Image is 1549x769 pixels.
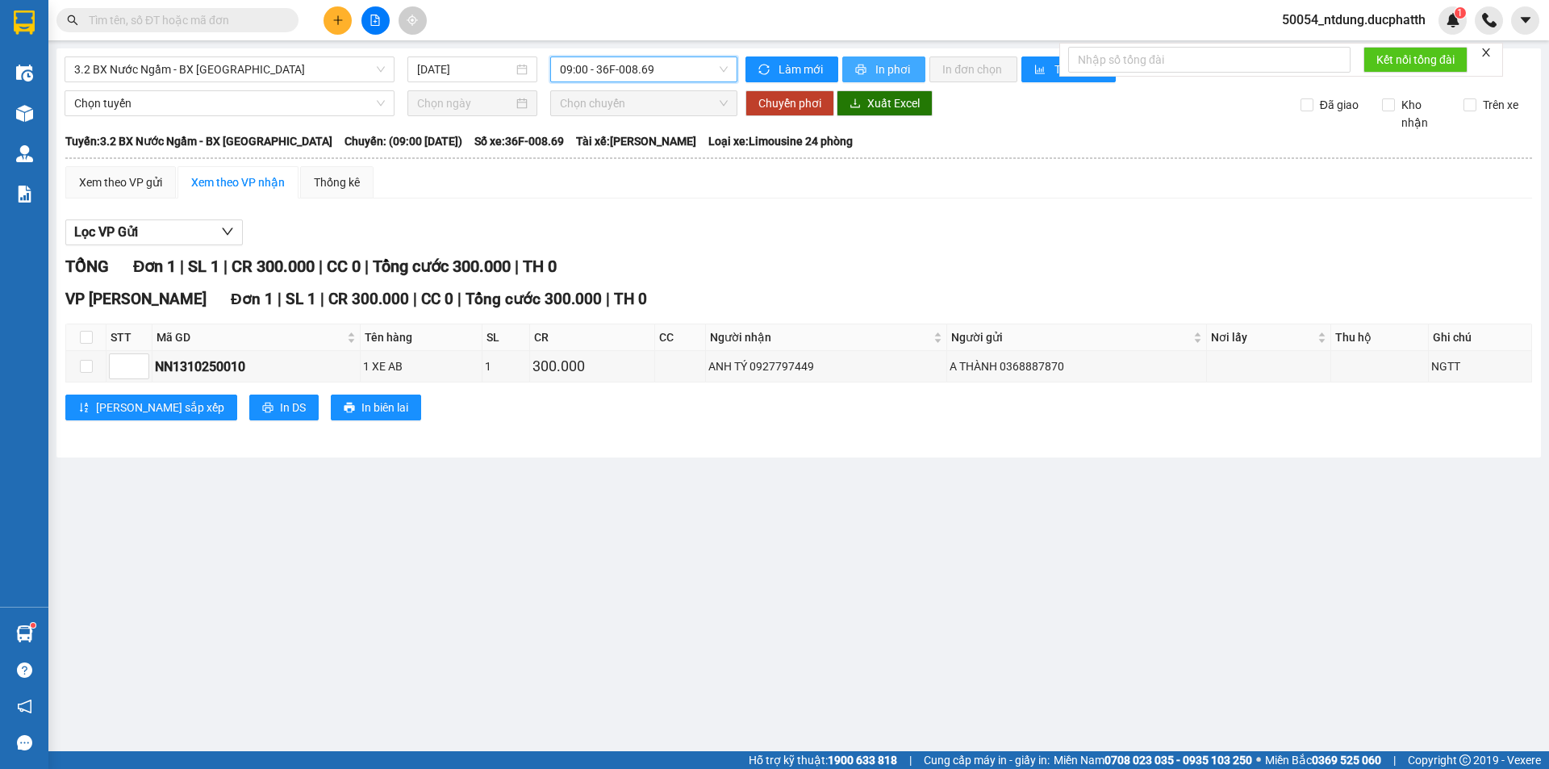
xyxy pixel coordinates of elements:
img: solution-icon [16,186,33,203]
span: aim [407,15,418,26]
img: warehouse-icon [16,625,33,642]
span: plus [332,15,344,26]
span: Trên xe [1476,96,1525,114]
span: sort-ascending [78,402,90,415]
span: Tổng cước 300.000 [466,290,602,308]
span: Chuyến: (09:00 [DATE]) [344,132,462,150]
span: TH 0 [614,290,647,308]
span: CC 0 [327,257,361,276]
span: 3.2 BX Nước Ngầm - BX Hoằng Hóa [74,57,385,81]
div: NN1310250010 [155,357,357,377]
span: TH 0 [523,257,557,276]
span: Người nhận [710,328,930,346]
sup: 1 [1455,7,1466,19]
span: | [278,290,282,308]
div: Xem theo VP gửi [79,173,162,191]
div: 1 [485,357,526,375]
span: copyright [1459,754,1471,766]
span: [PERSON_NAME] sắp xếp [96,399,224,416]
img: logo-vxr [14,10,35,35]
span: down [221,225,234,238]
span: SL 1 [188,257,219,276]
input: Chọn ngày [417,94,513,112]
div: A THÀNH 0368887870 [950,357,1205,375]
th: CR [530,324,656,351]
span: TỔNG [65,257,109,276]
span: | [457,290,461,308]
span: 09:00 - 36F-008.69 [560,57,728,81]
span: | [515,257,519,276]
div: 300.000 [532,355,653,378]
button: printerIn DS [249,395,319,420]
strong: 0369 525 060 [1312,754,1381,767]
div: 1 XE AB [363,357,480,375]
span: ⚪️ [1256,757,1261,763]
button: file-add [361,6,390,35]
th: Ghi chú [1429,324,1532,351]
img: phone-icon [1482,13,1497,27]
span: notification [17,699,32,714]
th: Tên hàng [361,324,483,351]
button: In đơn chọn [929,56,1017,82]
span: 50054_ntdung.ducphatth [1269,10,1438,30]
button: printerIn biên lai [331,395,421,420]
img: icon-new-feature [1446,13,1460,27]
span: bar-chart [1034,64,1048,77]
span: Đơn 1 [231,290,273,308]
span: | [413,290,417,308]
input: 13/10/2025 [417,61,513,78]
span: Xuất Excel [867,94,920,112]
span: Nơi lấy [1211,328,1314,346]
div: ANH TÝ 0927797449 [708,357,944,375]
button: aim [399,6,427,35]
strong: 0708 023 035 - 0935 103 250 [1104,754,1252,767]
span: close [1480,47,1492,58]
strong: 1900 633 818 [828,754,897,767]
div: Xem theo VP nhận [191,173,285,191]
button: downloadXuất Excel [837,90,933,116]
span: CR 300.000 [232,257,315,276]
span: message [17,735,32,750]
span: Người gửi [951,328,1191,346]
span: VP [PERSON_NAME] [65,290,207,308]
sup: 1 [31,623,35,628]
div: Thống kê [314,173,360,191]
th: Thu hộ [1331,324,1429,351]
th: SL [482,324,529,351]
span: | [319,257,323,276]
span: Kho nhận [1395,96,1451,132]
button: plus [324,6,352,35]
img: warehouse-icon [16,65,33,81]
span: question-circle [17,662,32,678]
span: Miền Bắc [1265,751,1381,769]
button: Kết nối tổng đài [1363,47,1468,73]
span: | [320,290,324,308]
img: warehouse-icon [16,145,33,162]
span: 1 [1457,7,1463,19]
span: | [606,290,610,308]
span: Tài xế: [PERSON_NAME] [576,132,696,150]
span: Tổng cước 300.000 [373,257,511,276]
span: sync [758,64,772,77]
span: file-add [370,15,381,26]
span: | [180,257,184,276]
input: Nhập số tổng đài [1068,47,1351,73]
span: Loại xe: Limousine 24 phòng [708,132,853,150]
span: caret-down [1518,13,1533,27]
span: printer [855,64,869,77]
button: bar-chartThống kê [1021,56,1116,82]
span: Kết nối tổng đài [1376,51,1455,69]
span: Đã giao [1313,96,1365,114]
span: | [1393,751,1396,769]
th: STT [106,324,152,351]
span: Miền Nam [1054,751,1252,769]
span: Đơn 1 [133,257,176,276]
span: In biên lai [361,399,408,416]
span: Làm mới [779,61,825,78]
span: printer [344,402,355,415]
span: | [223,257,228,276]
button: Chuyển phơi [745,90,834,116]
button: sort-ascending[PERSON_NAME] sắp xếp [65,395,237,420]
span: In DS [280,399,306,416]
button: caret-down [1511,6,1539,35]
